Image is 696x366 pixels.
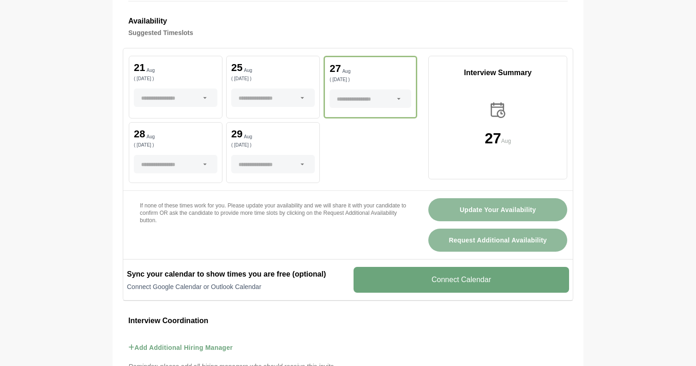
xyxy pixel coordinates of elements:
[127,269,342,280] h2: Sync your calendar to show times you are free (optional)
[128,315,568,327] h3: Interview Coordination
[231,77,315,81] p: ( [DATE] )
[428,229,567,252] button: Request Additional Availability
[146,68,155,73] p: Aug
[330,64,341,74] p: 27
[354,267,569,293] v-button: Connect Calendar
[231,143,315,148] p: ( [DATE] )
[231,129,242,139] p: 29
[134,143,217,148] p: ( [DATE] )
[428,198,567,221] button: Update Your Availability
[244,68,252,73] p: Aug
[134,77,217,81] p: ( [DATE] )
[244,135,252,139] p: Aug
[231,63,242,73] p: 25
[330,77,411,82] p: ( [DATE] )
[485,131,501,146] p: 27
[140,202,406,224] p: If none of these times work for you. Please update your availability and we will share it with yo...
[128,27,568,38] h4: Suggested Timeslots
[134,129,145,139] p: 28
[134,63,145,73] p: 21
[146,135,155,139] p: Aug
[488,100,508,120] img: calender
[501,136,511,146] p: Aug
[128,15,568,27] h3: Availability
[128,334,233,361] button: Add Additional Hiring Manager
[127,282,342,291] p: Connect Google Calendar or Outlook Calendar
[429,67,567,78] p: Interview Summary
[342,69,351,74] p: Aug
